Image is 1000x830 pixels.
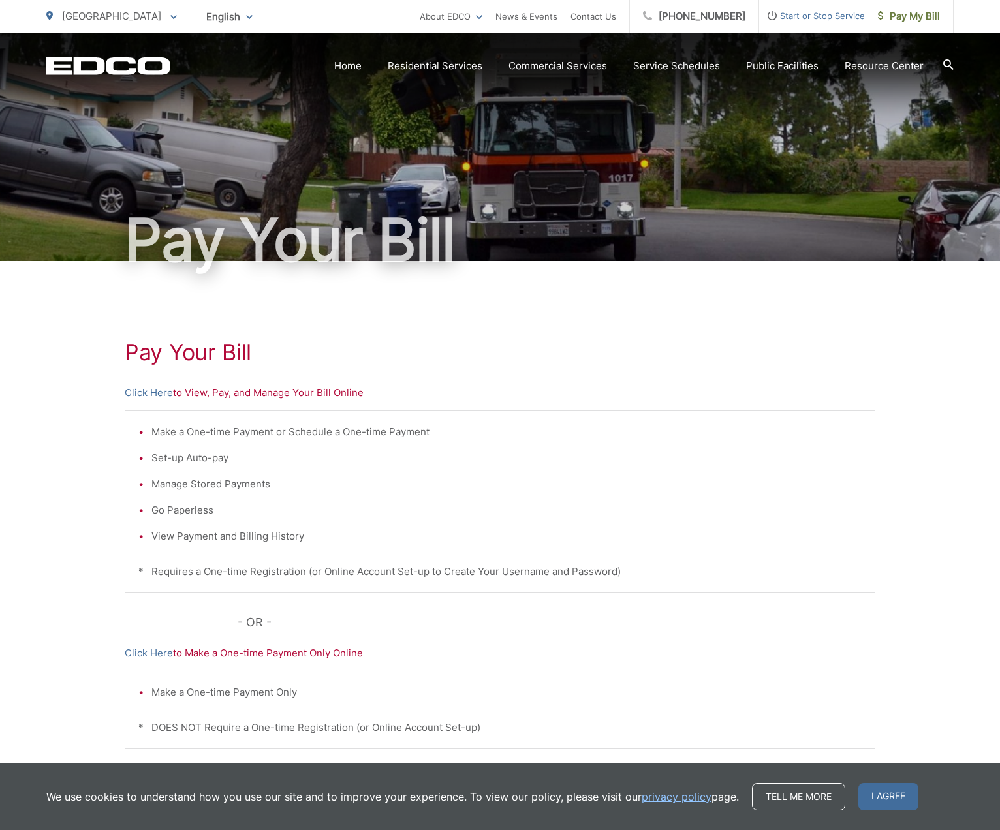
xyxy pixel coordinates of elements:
li: View Payment and Billing History [151,529,862,544]
p: - OR - [238,613,876,632]
a: About EDCO [420,8,482,24]
a: Resource Center [845,58,924,74]
a: Home [334,58,362,74]
li: Set-up Auto-pay [151,450,862,466]
p: * DOES NOT Require a One-time Registration (or Online Account Set-up) [138,720,862,735]
li: Go Paperless [151,502,862,518]
p: to View, Pay, and Manage Your Bill Online [125,385,875,401]
a: Residential Services [388,58,482,74]
span: English [196,5,262,28]
h1: Pay Your Bill [46,207,954,273]
a: Tell me more [752,783,845,810]
a: Contact Us [570,8,616,24]
li: Make a One-time Payment Only [151,684,862,700]
a: Service Schedules [633,58,720,74]
a: EDCD logo. Return to the homepage. [46,57,170,75]
span: I agree [858,783,918,810]
a: News & Events [495,8,557,24]
span: Pay My Bill [878,8,940,24]
h1: Pay Your Bill [125,339,875,365]
a: Public Facilities [746,58,819,74]
p: * Requires a One-time Registration (or Online Account Set-up to Create Your Username and Password) [138,564,862,579]
p: to Make a One-time Payment Only Online [125,645,875,661]
a: privacy policy [642,789,711,805]
a: Click Here [125,385,173,401]
a: Commercial Services [508,58,607,74]
p: We use cookies to understand how you use our site and to improve your experience. To view our pol... [46,789,739,805]
span: [GEOGRAPHIC_DATA] [62,10,161,22]
a: Click Here [125,645,173,661]
li: Make a One-time Payment or Schedule a One-time Payment [151,424,862,440]
li: Manage Stored Payments [151,476,862,492]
